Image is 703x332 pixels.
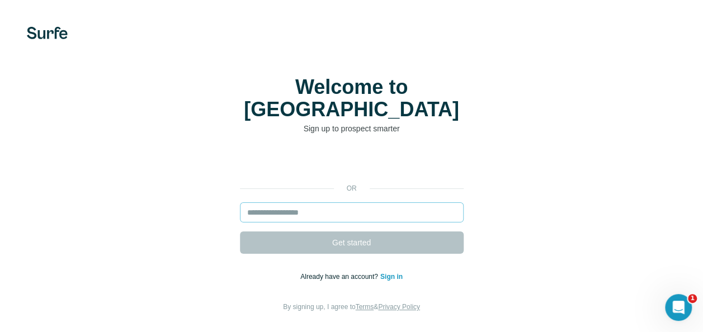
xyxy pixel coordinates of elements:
a: Privacy Policy [378,303,420,311]
h1: Welcome to [GEOGRAPHIC_DATA] [240,76,464,121]
iframe: Intercom live chat [665,294,692,321]
span: Already have an account? [300,273,380,281]
span: 1 [688,294,697,303]
iframe: Knap til Log ind med Google [234,151,469,176]
a: Sign in [380,273,403,281]
img: Surfe's logo [27,27,68,39]
p: or [334,183,370,193]
a: Terms [356,303,374,311]
span: By signing up, I agree to & [283,303,420,311]
p: Sign up to prospect smarter [240,123,464,134]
